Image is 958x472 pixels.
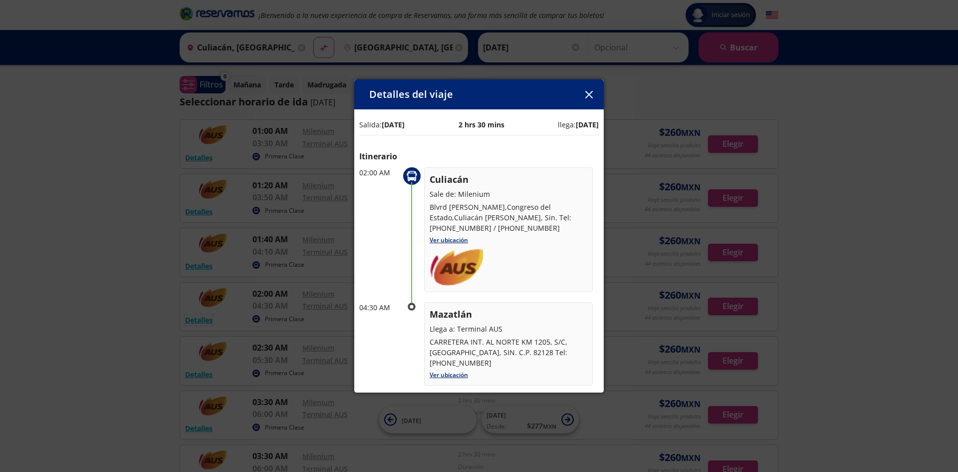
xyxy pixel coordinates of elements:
[369,87,453,102] p: Detalles del viaje
[430,236,468,244] a: Ver ubicación
[576,120,599,129] b: [DATE]
[430,189,587,199] p: Sale de: Milenium
[430,308,587,321] p: Mazatlán
[459,119,504,130] p: 2 hrs 30 mins
[359,302,399,313] p: 04:30 AM
[430,337,587,368] p: CARRETERA INT. AL NORTE KM 1205, S/C, [GEOGRAPHIC_DATA], SIN. C.P. 82128 Tel: [PHONE_NUMBER]
[430,248,483,287] img: uploads_2F1461010092459-6a1rqe8sszy2jv1r-51b9a6880aba5b3a6bd5bf365a0f4e27_2Faus-results.png
[359,119,405,130] p: Salida:
[430,371,468,379] a: Ver ubicación
[430,202,587,233] p: Blvrd [PERSON_NAME],Congreso del Estado,Culiacán [PERSON_NAME], Sin. Tel: [PHONE_NUMBER] / [PHONE...
[359,167,399,178] p: 02:00 AM
[359,150,599,162] p: Itinerario
[430,173,587,186] p: Culiacán
[558,119,599,130] p: llega:
[430,324,587,334] p: Llega a: Terminal AUS
[382,120,405,129] b: [DATE]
